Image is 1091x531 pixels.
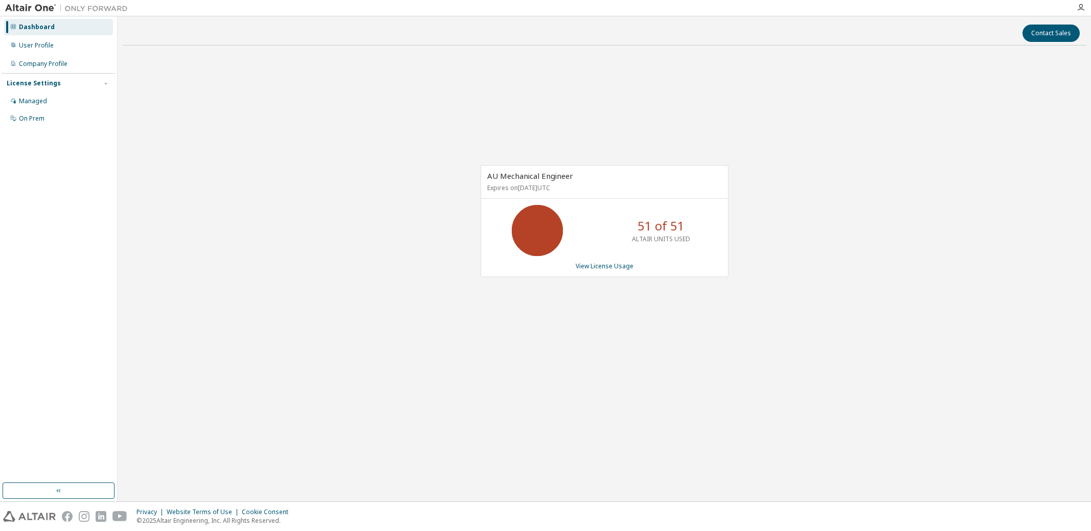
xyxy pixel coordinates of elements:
[3,511,56,522] img: altair_logo.svg
[19,97,47,105] div: Managed
[112,511,127,522] img: youtube.svg
[19,41,54,50] div: User Profile
[137,508,167,516] div: Privacy
[137,516,294,525] p: © 2025 Altair Engineering, Inc. All Rights Reserved.
[1022,25,1080,42] button: Contact Sales
[242,508,294,516] div: Cookie Consent
[638,217,685,235] p: 51 of 51
[5,3,133,13] img: Altair One
[487,183,719,192] p: Expires on [DATE] UTC
[167,508,242,516] div: Website Terms of Use
[19,114,44,123] div: On Prem
[62,511,73,522] img: facebook.svg
[576,262,633,270] a: View License Usage
[7,79,61,87] div: License Settings
[19,60,67,68] div: Company Profile
[19,23,55,31] div: Dashboard
[96,511,106,522] img: linkedin.svg
[487,171,573,181] span: AU Mechanical Engineer
[632,235,690,243] p: ALTAIR UNITS USED
[79,511,89,522] img: instagram.svg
